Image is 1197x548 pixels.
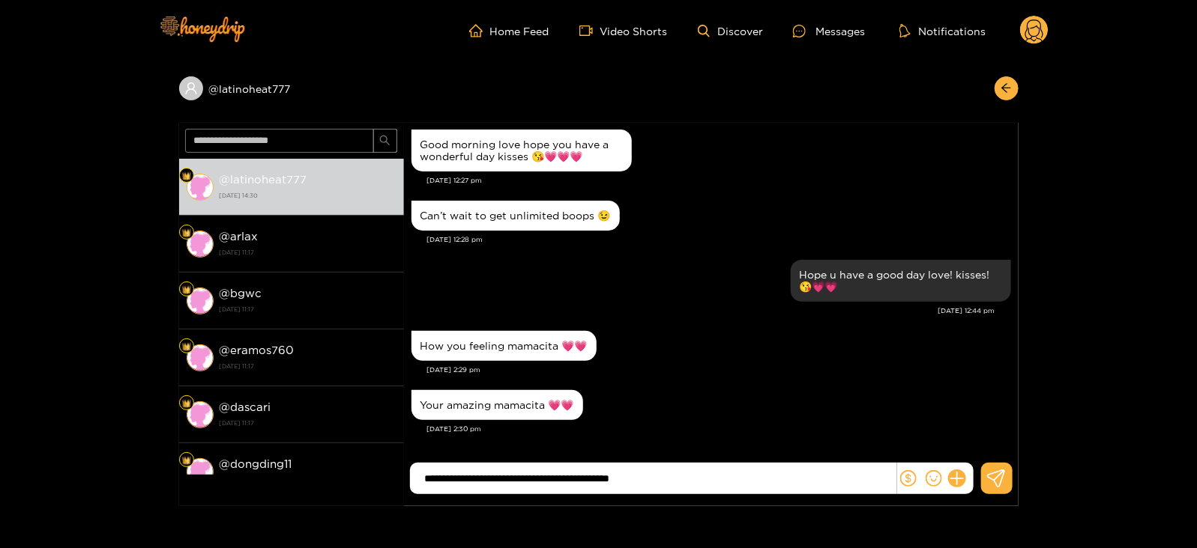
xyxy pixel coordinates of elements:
button: search [373,129,397,153]
div: @latinoheat777 [179,76,404,100]
div: Your amazing mamacita 💗💗 [420,399,574,411]
div: Oct. 6, 12:28 pm [411,201,620,231]
img: conversation [187,344,214,371]
a: Home Feed [469,24,549,37]
div: Messages [793,22,865,40]
img: Fan Level [182,342,191,351]
strong: @ dascari [220,401,271,413]
img: Fan Level [182,285,191,294]
span: dollar [900,470,917,487]
img: conversation [187,231,214,258]
span: home [469,24,490,37]
button: Notifications [895,23,990,38]
div: [DATE] 12:44 pm [411,305,995,316]
span: smile [926,470,942,487]
strong: [DATE] 11:17 [220,302,397,316]
div: Can’t wait to get unlimited boops 😉 [420,210,611,222]
img: conversation [187,174,214,201]
div: [DATE] 12:28 pm [427,234,1011,245]
strong: @ dongding11 [220,457,292,470]
a: Discover [698,25,763,37]
span: search [379,135,391,147]
strong: [DATE] 11:17 [220,473,397,487]
div: Oct. 6, 2:29 pm [411,331,597,361]
div: How you feeling mamacita 💗💗 [420,340,588,352]
div: [DATE] 2:29 pm [427,365,1011,375]
div: [DATE] 12:27 pm [427,175,1011,186]
div: [DATE] 2:30 pm [427,424,1011,434]
strong: @ latinoheat777 [220,173,307,186]
div: Oct. 6, 12:27 pm [411,130,632,171]
strong: @ arlax [220,230,259,243]
strong: @ eramos760 [220,344,295,356]
div: Hope u have a good day love! kisses! 😘💗💗 [800,269,1002,293]
div: Oct. 6, 12:44 pm [791,260,1011,302]
strong: [DATE] 14:30 [220,189,397,202]
span: video-camera [579,24,600,37]
a: Video Shorts [579,24,668,37]
img: conversation [187,287,214,314]
button: arrow-left [995,76,1019,100]
strong: [DATE] 11:17 [220,416,397,430]
img: Fan Level [182,456,191,465]
strong: [DATE] 11:17 [220,246,397,259]
img: Fan Level [182,228,191,237]
img: conversation [187,401,214,428]
span: user [184,82,198,95]
img: Fan Level [182,399,191,408]
div: Good morning love hope you have a wonderful day kisses 😘💗💗💗 [420,138,623,162]
button: dollar [897,467,920,490]
span: arrow-left [1001,82,1012,95]
strong: @ bgwc [220,287,262,299]
strong: [DATE] 11:17 [220,359,397,373]
img: Fan Level [182,171,191,180]
div: Oct. 6, 2:30 pm [411,390,583,420]
img: conversation [187,458,214,485]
